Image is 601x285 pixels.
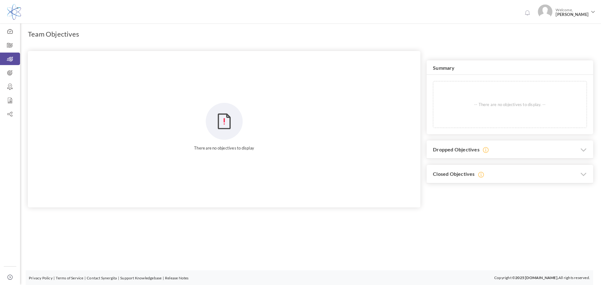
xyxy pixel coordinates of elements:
[7,4,21,20] img: Logo
[556,12,588,17] span: [PERSON_NAME]
[54,275,55,281] li: |
[163,275,164,281] li: |
[552,4,590,20] span: Welcome,
[56,276,83,280] a: Terms of Service
[28,145,420,151] small: There are no objectives to display
[205,103,243,140] img: Emptyobjective.svg
[433,81,587,128] p: -- There are no objectives to display. --
[515,275,558,280] b: 2025 [DOMAIN_NAME].
[120,276,162,280] a: Support Knowledgebase
[494,275,590,281] p: Copyright © All rights reserved.
[85,275,86,281] li: |
[427,140,593,159] h3: Dropped Objectives
[28,30,79,38] h1: Team Objectives
[87,276,117,280] a: Contact Synergita
[538,4,552,19] img: Photo
[165,276,189,280] a: Release Notes
[427,60,593,75] h3: Summary
[29,276,53,280] a: Privacy Policy
[522,8,532,18] a: Notifications
[427,165,593,183] h3: Closed Objectives
[535,2,598,20] a: Photo Welcome,[PERSON_NAME]
[118,275,119,281] li: |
